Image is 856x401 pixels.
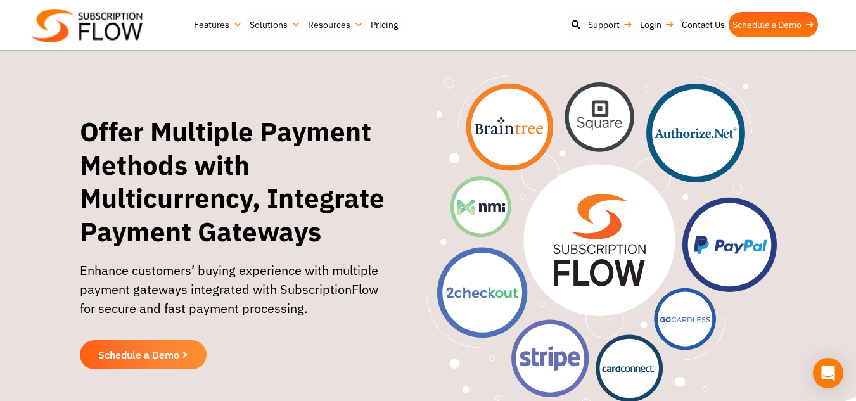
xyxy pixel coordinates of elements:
[584,12,636,37] a: Support
[80,261,395,331] p: Enhance customers’ buying experience with multiple payment gateways integrated with SubscriptionF...
[678,12,729,37] a: Contact Us
[80,115,395,248] h1: Offer Multiple Payment Methods with Multicurrency, Integrate Payment Gateways
[636,12,678,37] a: Login
[98,350,179,360] span: Schedule a Demo
[190,12,246,37] a: Features
[32,9,143,42] img: Subscriptionflow
[729,12,818,37] a: Schedule a Demo
[304,12,367,37] a: Resources
[367,12,402,37] a: Pricing
[813,358,843,388] div: Open Intercom Messenger
[246,12,304,37] a: Solutions
[80,340,207,369] a: Schedule a Demo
